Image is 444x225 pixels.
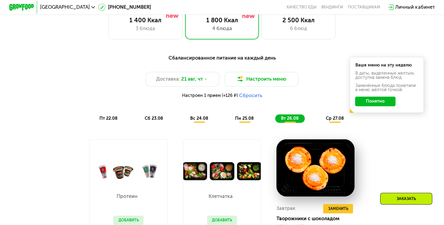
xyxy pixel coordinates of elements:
div: 1 400 Ккал [115,17,176,24]
div: 3 блюда [115,25,176,32]
div: В даты, выделенные желтым, доступна замена блюд. [355,71,418,80]
span: ср 27.08 [326,116,344,121]
div: 2 500 Ккал [268,17,329,24]
div: Личный кабинет [395,4,435,11]
span: Доставка: [156,76,180,83]
div: 6 блюд [268,25,329,32]
span: Настроен 1 прием (+126 ₽) [182,94,238,98]
div: 4 блюда [191,25,253,32]
span: [GEOGRAPHIC_DATA] [40,5,90,10]
button: Понятно [355,97,395,106]
div: Ваше меню на эту неделю [355,63,418,67]
div: поставщикам [348,5,380,10]
p: Протеин [113,194,140,199]
div: Заменённые блюда пометили в меню жёлтой точкой. [355,84,418,92]
a: [PHONE_NUMBER] [98,4,151,11]
div: 1 800 Ккал [191,17,253,24]
span: Заменить [328,206,348,212]
p: Клетчатка [207,194,234,199]
span: 21 авг, чт [181,76,203,83]
span: пт 22.08 [99,116,118,121]
button: Добавить [207,216,237,225]
a: Вендинги [321,5,343,10]
span: сб 23.08 [145,116,163,121]
div: Завтрак [276,204,295,213]
div: Творожники с шоколадом [276,216,360,222]
span: вс 24.08 [190,116,208,121]
button: Добавить [113,216,143,225]
button: Сбросить [239,93,262,99]
div: Сбалансированное питание на каждый день [39,54,405,62]
button: Настроить меню [225,72,299,87]
span: вт 26.08 [281,116,299,121]
a: Качество еды [287,5,316,10]
button: Заменить [323,204,353,213]
div: Заказать [380,193,432,205]
span: пн 25.08 [235,116,254,121]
